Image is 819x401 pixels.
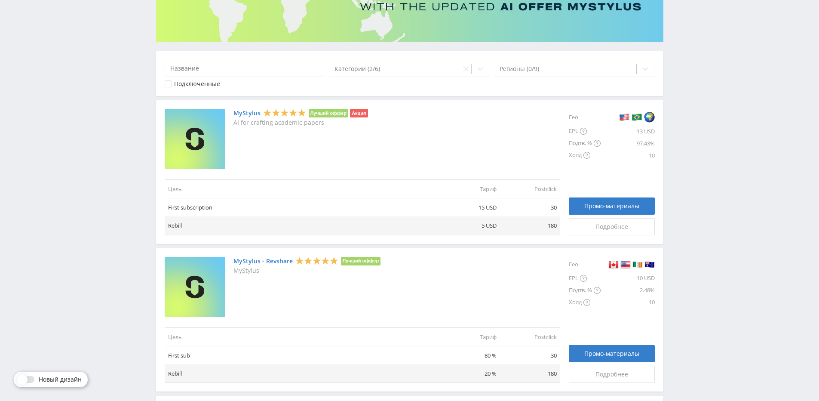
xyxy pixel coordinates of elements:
[165,327,440,346] td: Цель
[233,110,261,117] a: MyStylus
[165,364,440,383] td: Rebill
[569,218,655,235] a: Подробнее
[165,109,225,169] img: MyStylus
[569,125,601,137] div: EPL
[569,345,655,362] a: Промо-материалы
[500,216,560,235] td: 180
[601,272,655,284] div: 10 USD
[233,267,381,274] p: MyStylus
[584,203,639,210] span: Промо-материалы
[500,364,560,383] td: 180
[601,137,655,149] div: 97.43%
[165,179,440,198] td: Цель
[440,327,500,346] td: Тариф
[500,179,560,198] td: Postclick
[569,137,601,149] div: Подтв. %
[165,346,440,364] td: First sub
[601,284,655,296] div: 2.48%
[174,80,220,87] div: Подключенные
[569,197,655,215] a: Промо-материалы
[233,258,293,265] a: MyStylus - Revshare
[584,350,639,357] span: Промо-материалы
[309,109,349,117] li: Лучший оффер
[500,327,560,346] td: Postclick
[440,216,500,235] td: 5 USD
[341,257,381,265] li: Лучший оффер
[440,346,500,364] td: 80 %
[295,256,338,265] div: 5 Stars
[263,108,306,117] div: 5 Stars
[595,223,628,230] span: Подробнее
[569,296,601,308] div: Холд
[233,119,368,126] p: AI for crafting academic papers
[165,198,440,217] td: First subscription
[569,149,601,161] div: Холд
[165,216,440,235] td: Rebill
[165,257,225,317] img: MyStylus - Revshare
[569,284,601,296] div: Подтв. %
[595,371,628,378] span: Подробнее
[500,198,560,217] td: 30
[569,272,601,284] div: EPL
[350,109,368,117] li: Акция
[165,60,325,77] input: Название
[601,296,655,308] div: 10
[440,179,500,198] td: Тариф
[500,346,560,364] td: 30
[569,366,655,383] a: Подробнее
[601,125,655,137] div: 13 USD
[440,198,500,217] td: 15 USD
[440,364,500,383] td: 20 %
[569,257,601,272] div: Гео
[39,376,82,383] span: Новый дизайн
[601,149,655,161] div: 10
[569,109,601,125] div: Гео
